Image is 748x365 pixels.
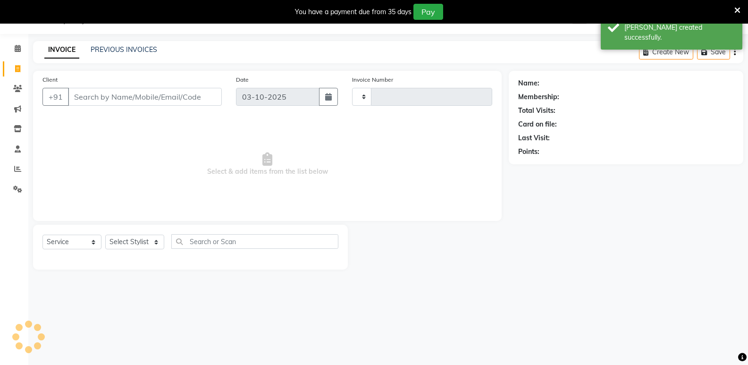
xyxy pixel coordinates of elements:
[639,45,693,59] button: Create New
[42,76,58,84] label: Client
[518,147,539,157] div: Points:
[352,76,393,84] label: Invoice Number
[42,88,69,106] button: +91
[42,117,492,212] span: Select & add items from the list below
[518,92,559,102] div: Membership:
[68,88,222,106] input: Search by Name/Mobile/Email/Code
[236,76,249,84] label: Date
[295,7,412,17] div: You have a payment due from 35 days
[413,4,443,20] button: Pay
[697,45,730,59] button: Save
[171,234,338,249] input: Search or Scan
[518,106,555,116] div: Total Visits:
[44,42,79,59] a: INVOICE
[624,23,735,42] div: Bill created successfully.
[91,45,157,54] a: PREVIOUS INVOICES
[518,78,539,88] div: Name:
[518,119,557,129] div: Card on file:
[518,133,550,143] div: Last Visit:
